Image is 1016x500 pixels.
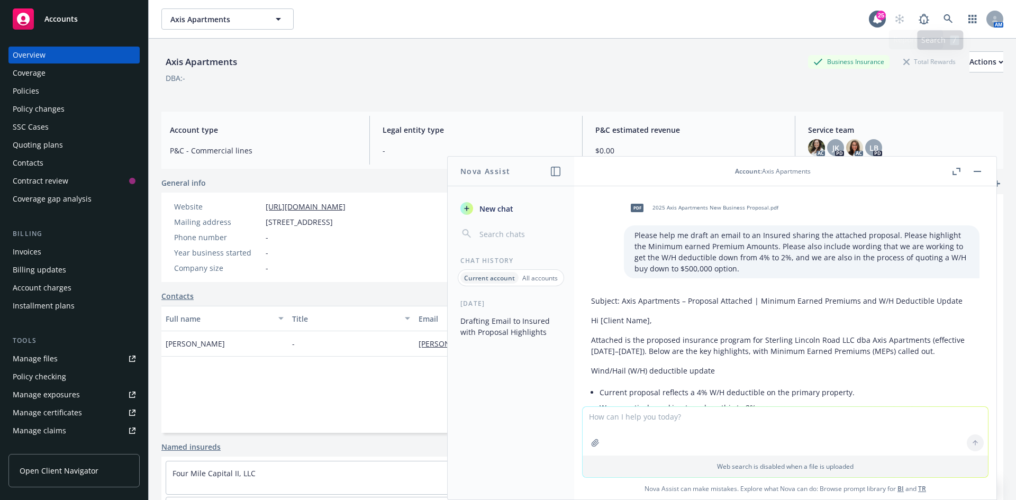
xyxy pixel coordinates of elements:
div: SSC Cases [13,119,49,135]
span: Axis Apartments [170,14,262,25]
span: Manage exposures [8,386,140,403]
a: Named insureds [161,441,221,452]
div: Policy changes [13,101,65,117]
a: Accounts [8,4,140,34]
span: - [266,232,268,243]
p: All accounts [522,274,558,283]
button: Axis Apartments [161,8,294,30]
span: Account [735,167,760,176]
span: Accounts [44,15,78,23]
a: Four Mile Capital II, LLC [173,468,256,478]
span: Open Client Navigator [20,465,98,476]
div: Title [292,313,398,324]
div: Policy checking [13,368,66,385]
div: Chat History [448,256,574,265]
span: - [383,145,569,156]
a: Invoices [8,243,140,260]
a: [URL][DOMAIN_NAME] [266,202,346,212]
div: Actions [969,52,1003,72]
span: P&C - Commercial lines [170,145,357,156]
span: - [292,338,295,349]
input: Search chats [477,226,561,241]
a: Installment plans [8,297,140,314]
a: Coverage gap analysis [8,190,140,207]
a: [PERSON_NAME][EMAIL_ADDRESS][DOMAIN_NAME] [419,339,610,349]
span: General info [161,177,206,188]
a: Manage claims [8,422,140,439]
button: Email [414,306,625,331]
span: Legal entity type [383,124,569,135]
div: pdf2025 Axis Apartments New Business Proposal.pdf [624,195,781,221]
a: Account charges [8,279,140,296]
div: Manage files [13,350,58,367]
a: Start snowing [889,8,910,30]
span: [PERSON_NAME] [166,338,225,349]
span: 2025 Axis Apartments New Business Proposal.pdf [652,204,778,211]
span: Nova Assist can make mistakes. Explore what Nova can do: Browse prompt library for and [578,478,992,499]
div: Quoting plans [13,137,63,153]
div: Mailing address [174,216,261,228]
a: Search [938,8,959,30]
a: BI [897,484,904,493]
div: Total Rewards [898,55,961,68]
div: Business Insurance [808,55,890,68]
a: Policies [8,83,140,99]
a: Coverage [8,65,140,81]
div: Billing updates [13,261,66,278]
a: Manage BORs [8,440,140,457]
div: [DATE] [448,299,574,308]
span: Service team [808,124,995,135]
span: - [266,247,268,258]
button: Drafting Email to Insured with Proposal Highlights [456,312,566,341]
div: Full name [166,313,272,324]
p: Web search is disabled when a file is uploaded [589,462,982,471]
span: New chat [477,203,513,214]
p: Current account [464,274,515,283]
div: Website [174,201,261,212]
div: : Axis Apartments [735,167,811,176]
div: Manage exposures [13,386,80,403]
a: Overview [8,47,140,63]
a: Contacts [161,290,194,302]
a: Contract review [8,172,140,189]
span: JK [832,142,839,153]
div: Invoices [13,243,41,260]
p: Wind/Hail (W/H) deductible update [591,365,979,376]
div: Year business started [174,247,261,258]
button: Full name [161,306,288,331]
a: Quoting plans [8,137,140,153]
span: $0.00 [595,145,782,156]
div: Coverage gap analysis [13,190,92,207]
button: Title [288,306,414,331]
a: SSC Cases [8,119,140,135]
div: Phone number [174,232,261,243]
li: Current proposal reflects a 4% W/H deductible on the primary property. [600,385,979,400]
div: Overview [13,47,46,63]
p: Hi [Client Name], [591,315,979,326]
div: Contacts [13,154,43,171]
a: Manage certificates [8,404,140,421]
img: photo [846,139,863,156]
button: New chat [456,199,566,218]
a: TR [918,484,926,493]
div: Installment plans [13,297,75,314]
span: - [266,262,268,274]
div: Company size [174,262,261,274]
div: Manage BORs [13,440,62,457]
span: pdf [631,204,643,212]
div: Axis Apartments [161,55,241,69]
a: Billing updates [8,261,140,278]
div: Manage certificates [13,404,82,421]
p: Attached is the proposed insurance program for Sterling Lincoln Road LLC dba Axis Apartments (eff... [591,334,979,357]
h1: Nova Assist [460,166,510,177]
div: Billing [8,229,140,239]
a: Policy changes [8,101,140,117]
div: 25 [876,11,886,20]
li: We are actively working to reduce this to 2%. [600,400,979,415]
div: Tools [8,335,140,346]
div: Contract review [13,172,68,189]
a: Report a Bug [913,8,935,30]
a: Contacts [8,154,140,171]
p: Please help me draft an email to an Insured sharing the attached proposal. Please highlight the M... [634,230,969,274]
span: Account type [170,124,357,135]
